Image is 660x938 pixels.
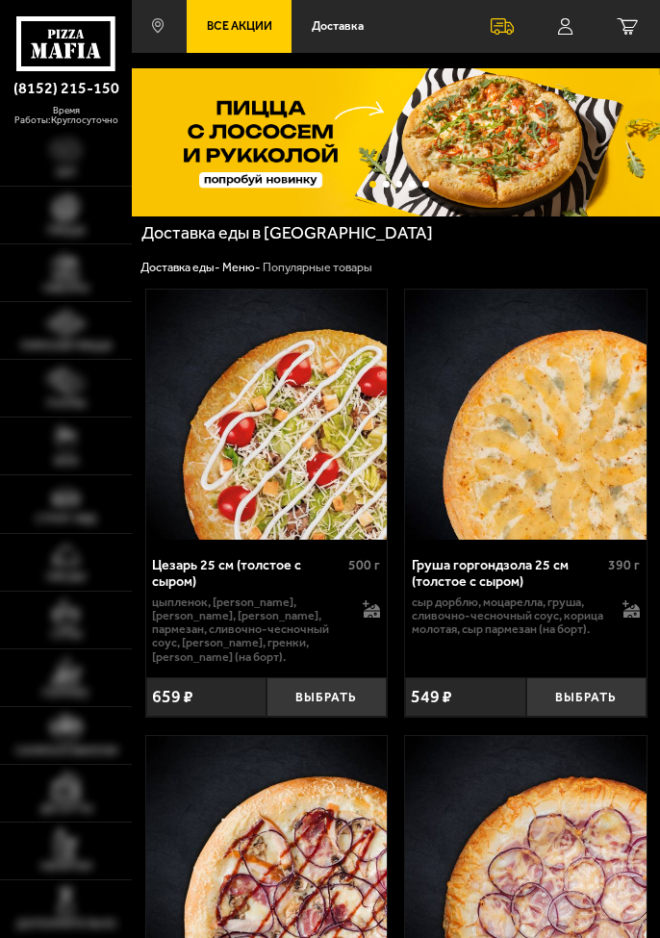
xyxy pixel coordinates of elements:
[152,596,356,664] p: цыпленок, [PERSON_NAME], [PERSON_NAME], [PERSON_NAME], пармезан, сливочно-чесночный соус, [PERSON...
[140,260,219,274] a: Доставка еды-
[369,181,376,188] button: точки переключения
[47,225,85,237] span: Пицца
[46,571,86,583] span: Обеды
[21,341,112,352] span: Римская пицца
[348,557,380,573] span: 500 г
[412,596,616,637] p: сыр дорблю, моцарелла, груша, сливочно-чесночный соус, корица молотая, сыр пармезан (на борт).
[152,689,193,706] span: 659 ₽
[405,290,646,541] img: Груша горгондзола 25 см (толстое с сыром)
[36,514,96,525] span: Стрит-фуд
[409,181,416,188] button: точки переключения
[141,225,651,242] h1: Доставка еды в [GEOGRAPHIC_DATA]
[222,260,260,274] a: Меню-
[54,456,79,468] span: WOK
[40,803,92,815] span: Десерты
[146,290,387,541] img: Цезарь 25 см (толстое с сыром)
[608,557,640,573] span: 390 г
[411,689,452,706] span: 549 ₽
[396,181,403,188] button: точки переключения
[263,260,372,275] div: Популярные товары
[47,398,86,410] span: Роллы
[526,677,647,717] button: Выбрать
[383,181,390,188] button: точки переключения
[42,688,89,699] span: Горячее
[152,557,344,590] div: Цезарь 25 см (толстое с сыром)
[312,20,364,33] span: Доставка
[412,557,604,590] div: Груша горгондзола 25 см (толстое с сыром)
[267,677,387,717] button: Выбрать
[15,746,117,757] span: Салаты и закуски
[43,283,89,294] span: Наборы
[56,167,77,179] span: Хит
[40,861,91,873] span: Напитки
[132,53,660,68] div: ;
[16,919,116,930] span: Дополнительно
[207,20,272,33] span: Все Акции
[422,181,429,188] button: точки переключения
[51,629,82,641] span: Супы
